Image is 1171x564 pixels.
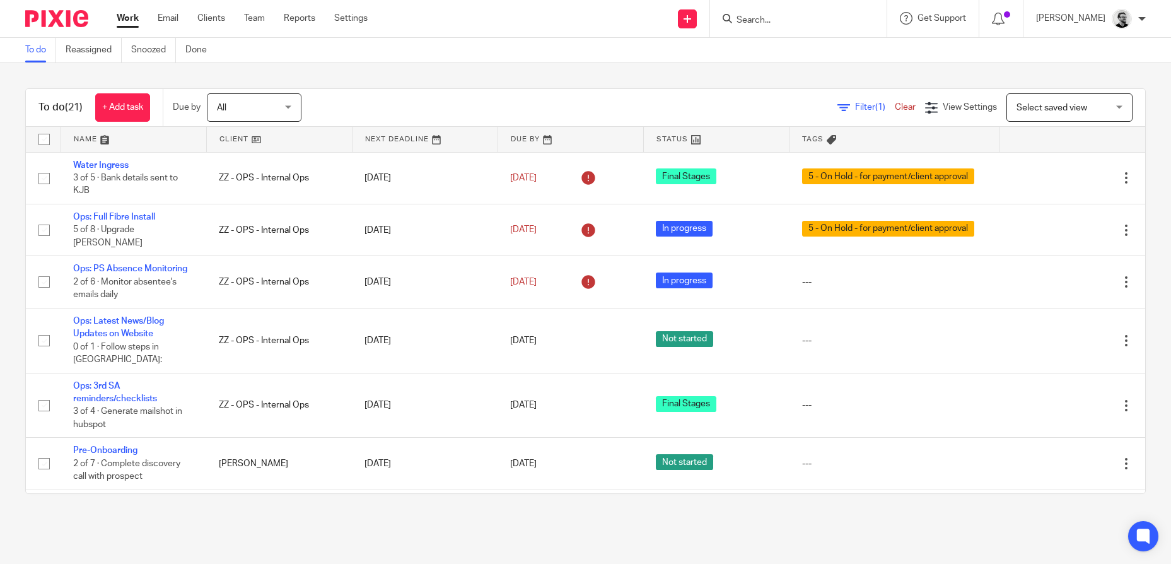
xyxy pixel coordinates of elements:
[802,457,987,470] div: ---
[73,382,157,403] a: Ops: 3rd SA reminders/checklists
[1112,9,1132,29] img: Jack_2025.jpg
[352,438,498,490] td: [DATE]
[918,14,966,23] span: Get Support
[206,373,352,438] td: ZZ - OPS - Internal Ops
[656,454,713,470] span: Not started
[352,308,498,373] td: [DATE]
[510,336,537,345] span: [DATE]
[185,38,216,62] a: Done
[802,276,987,288] div: ---
[943,103,997,112] span: View Settings
[802,168,974,184] span: 5 - On Hold - for payment/client approval
[510,401,537,410] span: [DATE]
[206,438,352,490] td: [PERSON_NAME]
[656,168,716,184] span: Final Stages
[244,12,265,25] a: Team
[206,152,352,204] td: ZZ - OPS - Internal Ops
[802,334,987,347] div: ---
[1017,103,1087,112] span: Select saved view
[352,490,498,555] td: [DATE]
[73,317,164,338] a: Ops: Latest News/Blog Updates on Website
[65,102,83,112] span: (21)
[656,273,713,288] span: In progress
[73,408,182,430] span: 3 of 4 · Generate mailshot in hubspot
[802,399,987,411] div: ---
[284,12,315,25] a: Reports
[131,38,176,62] a: Snoozed
[73,173,178,196] span: 3 of 5 · Bank details sent to KJB
[173,101,201,114] p: Due by
[117,12,139,25] a: Work
[510,278,537,286] span: [DATE]
[73,264,187,273] a: Ops: PS Absence Monitoring
[656,331,713,347] span: Not started
[73,161,129,170] a: Water Ingress
[352,204,498,256] td: [DATE]
[352,152,498,204] td: [DATE]
[334,12,368,25] a: Settings
[206,256,352,308] td: ZZ - OPS - Internal Ops
[875,103,885,112] span: (1)
[802,221,974,237] span: 5 - On Hold - for payment/client approval
[95,93,150,122] a: + Add task
[73,446,137,455] a: Pre-Onboarding
[73,213,155,221] a: Ops: Full Fibre Install
[510,459,537,468] span: [DATE]
[217,103,226,112] span: All
[66,38,122,62] a: Reassigned
[855,103,895,112] span: Filter
[352,256,498,308] td: [DATE]
[352,373,498,438] td: [DATE]
[510,226,537,235] span: [DATE]
[73,459,180,481] span: 2 of 7 · Complete discovery call with prospect
[895,103,916,112] a: Clear
[197,12,225,25] a: Clients
[73,226,143,248] span: 5 of 8 · Upgrade [PERSON_NAME]
[206,308,352,373] td: ZZ - OPS - Internal Ops
[656,396,716,412] span: Final Stages
[206,490,352,555] td: [PERSON_NAME]
[206,204,352,256] td: ZZ - OPS - Internal Ops
[1036,12,1105,25] p: [PERSON_NAME]
[38,101,83,114] h1: To do
[73,343,162,365] span: 0 of 1 · Follow steps in [GEOGRAPHIC_DATA]:
[735,15,849,26] input: Search
[73,278,177,300] span: 2 of 6 · Monitor absentee's emails daily
[25,38,56,62] a: To do
[802,136,824,143] span: Tags
[158,12,178,25] a: Email
[25,10,88,27] img: Pixie
[510,173,537,182] span: [DATE]
[656,221,713,237] span: In progress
